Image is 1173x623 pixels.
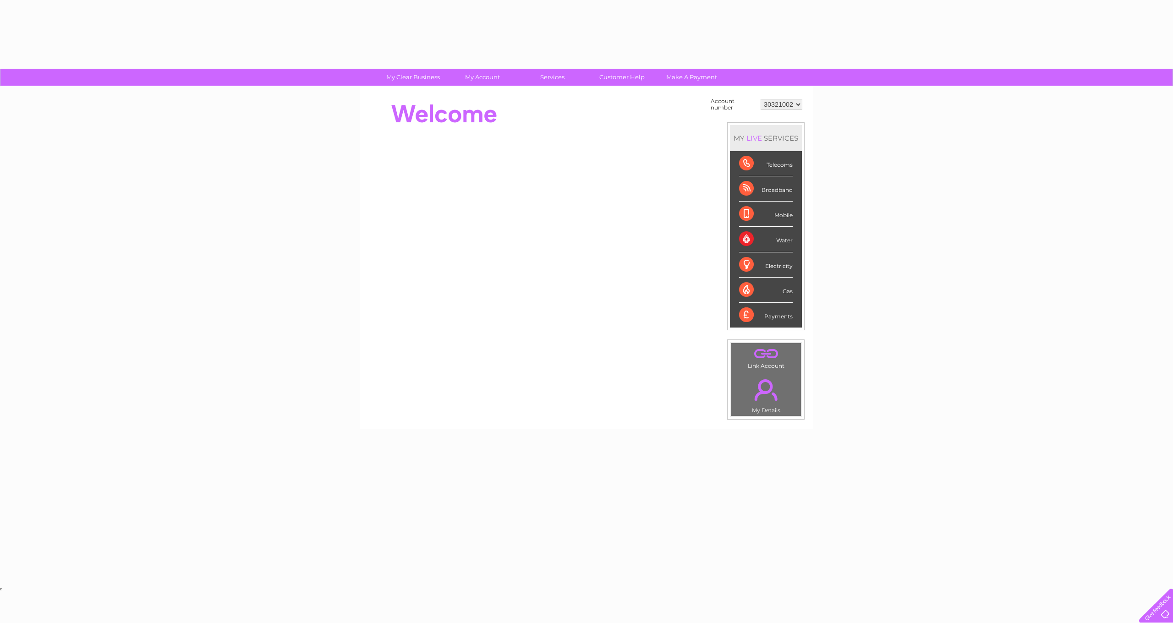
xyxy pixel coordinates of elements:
[708,96,758,113] td: Account number
[739,278,793,303] div: Gas
[739,303,793,328] div: Payments
[584,69,660,86] a: Customer Help
[730,125,802,151] div: MY SERVICES
[733,374,799,406] a: .
[654,69,729,86] a: Make A Payment
[445,69,521,86] a: My Account
[739,252,793,278] div: Electricity
[745,134,764,142] div: LIVE
[375,69,451,86] a: My Clear Business
[739,227,793,252] div: Water
[733,345,799,361] a: .
[739,176,793,202] div: Broadband
[739,151,793,176] div: Telecoms
[739,202,793,227] div: Mobile
[730,372,801,416] td: My Details
[730,343,801,372] td: Link Account
[515,69,590,86] a: Services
